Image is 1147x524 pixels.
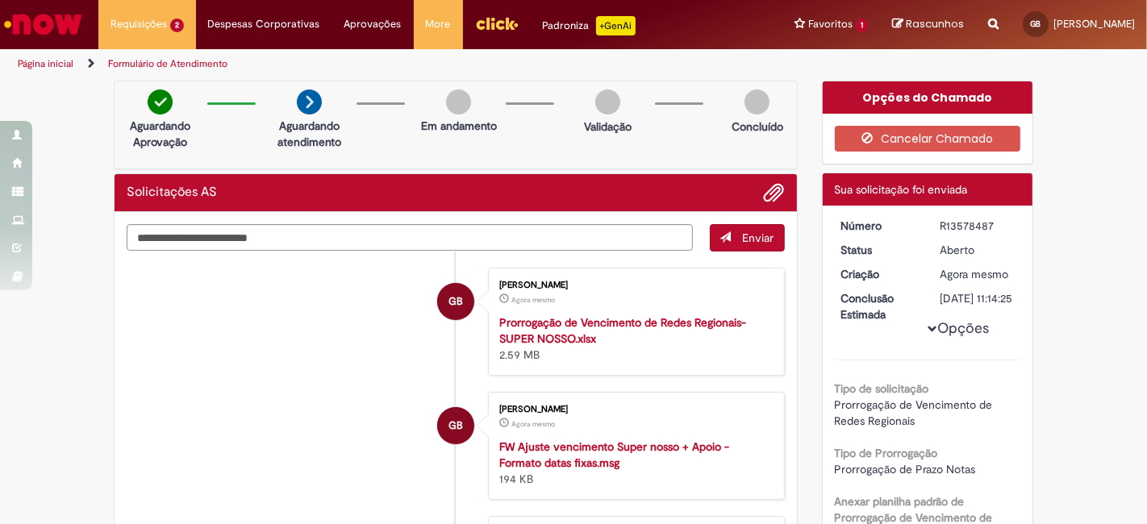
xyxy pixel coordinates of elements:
time: 29/09/2025 17:14:06 [511,295,555,305]
span: Prorrogação de Vencimento de Redes Regionais [835,397,996,428]
span: GB [448,406,463,445]
time: 29/09/2025 17:14:21 [940,267,1008,281]
span: Rascunhos [906,16,964,31]
img: check-circle-green.png [148,89,173,114]
span: Favoritos [808,16,853,32]
p: Em andamento [421,118,497,134]
dt: Número [829,218,928,234]
div: 194 KB [499,439,768,487]
b: Tipo de Prorrogação [835,446,938,460]
span: Agora mesmo [511,295,555,305]
img: arrow-next.png [297,89,322,114]
b: Tipo de solicitação [835,381,929,396]
div: [PERSON_NAME] [499,405,768,414]
ul: Trilhas de página [12,49,753,79]
div: [PERSON_NAME] [499,281,768,290]
img: img-circle-grey.png [595,89,620,114]
div: Gabriel Rocha Basilio [437,283,474,320]
span: Prorrogação de Prazo Notas [835,462,976,476]
div: [DATE] 11:14:25 [940,290,1015,306]
a: FW Ajuste vencimento Super nosso + Apoio - Formato datas fixas.msg [499,439,729,470]
div: Opções do Chamado [823,81,1033,114]
div: R13578487 [940,218,1015,234]
h2: Solicitações AS Histórico de tíquete [127,185,217,200]
a: Formulário de Atendimento [108,57,227,70]
time: 29/09/2025 17:13:56 [511,419,555,429]
p: Concluído [732,119,783,135]
button: Adicionar anexos [764,182,785,203]
span: Aprovações [344,16,402,32]
div: Padroniza [543,16,636,35]
p: +GenAi [596,16,636,35]
span: 2 [170,19,184,32]
textarea: Digite sua mensagem aqui... [127,224,693,251]
span: [PERSON_NAME] [1053,17,1135,31]
span: Enviar [743,231,774,245]
a: Página inicial [18,57,73,70]
img: click_logo_yellow_360x200.png [475,11,519,35]
button: Enviar [710,224,785,252]
img: ServiceNow [2,8,85,40]
span: GB [448,282,463,321]
span: More [426,16,451,32]
dt: Conclusão Estimada [829,290,928,322]
dt: Criação [829,266,928,282]
a: Prorrogação de Vencimento de Redes Regionais- SUPER NOSSO.xlsx [499,315,746,346]
a: Rascunhos [892,17,964,32]
p: Aguardando Aprovação [121,118,199,150]
p: Aguardando atendimento [270,118,348,150]
span: Agora mesmo [940,267,1008,281]
span: 1 [856,19,868,32]
div: 2.59 MB [499,314,768,363]
dt: Status [829,242,928,258]
div: 29/09/2025 17:14:21 [940,266,1015,282]
div: Aberto [940,242,1015,258]
span: Agora mesmo [511,419,555,429]
span: Despesas Corporativas [208,16,320,32]
p: Validação [584,119,632,135]
span: GB [1031,19,1041,29]
span: Requisições [111,16,167,32]
button: Cancelar Chamado [835,126,1021,152]
img: img-circle-grey.png [446,89,471,114]
img: img-circle-grey.png [745,89,770,114]
span: Sua solicitação foi enviada [835,182,968,197]
div: Gabriel Rocha Basilio [437,407,474,444]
